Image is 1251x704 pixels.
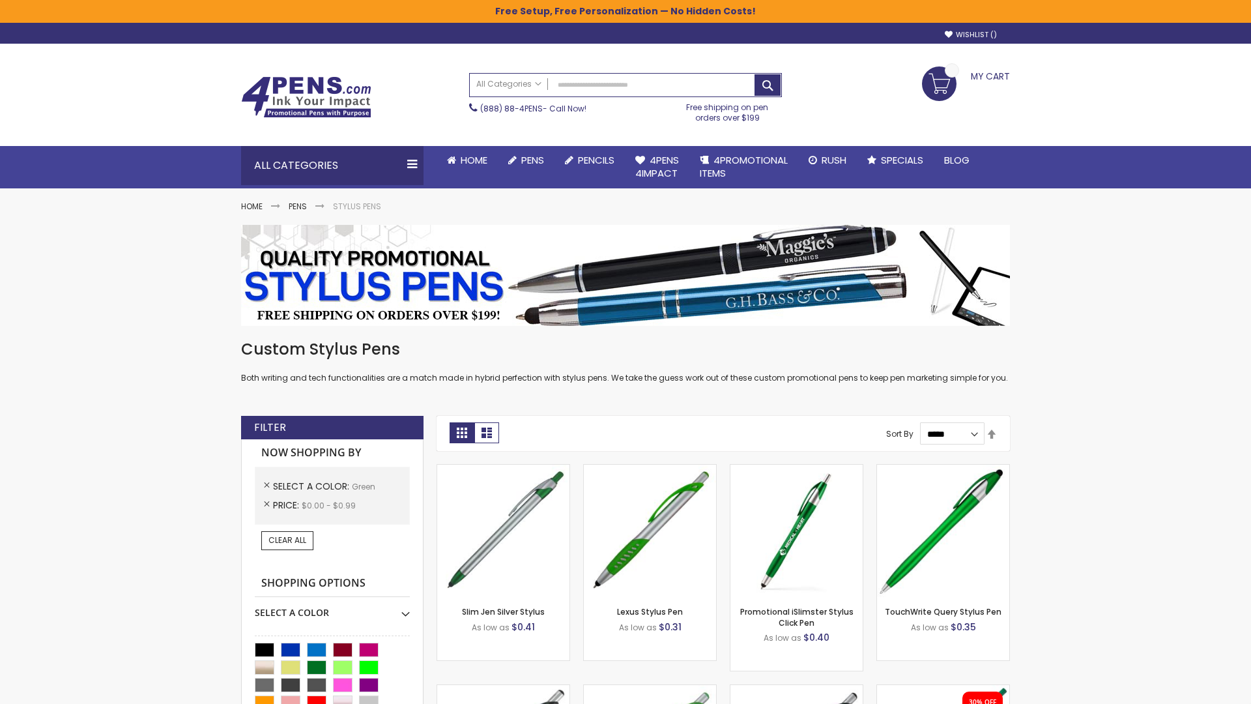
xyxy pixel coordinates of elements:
[673,97,783,123] div: Free shipping on pen orders over $199
[261,531,313,550] a: Clear All
[450,422,474,443] strong: Grid
[803,631,829,644] span: $0.40
[635,153,679,180] span: 4Pens 4impact
[472,622,510,633] span: As low as
[255,597,410,619] div: Select A Color
[578,153,614,167] span: Pencils
[462,606,545,617] a: Slim Jen Silver Stylus
[333,201,381,212] strong: Stylus Pens
[885,606,1001,617] a: TouchWrite Query Stylus Pen
[934,146,980,175] a: Blog
[911,622,949,633] span: As low as
[273,499,302,512] span: Price
[700,153,788,180] span: 4PROMOTIONAL ITEMS
[480,103,543,114] a: (888) 88-4PENS
[470,74,548,95] a: All Categories
[689,146,798,188] a: 4PROMOTIONALITEMS
[289,201,307,212] a: Pens
[241,225,1010,326] img: Stylus Pens
[945,30,997,40] a: Wishlist
[498,146,554,175] a: Pens
[617,606,683,617] a: Lexus Stylus Pen
[476,79,541,89] span: All Categories
[461,153,487,167] span: Home
[254,420,286,435] strong: Filter
[877,464,1009,475] a: TouchWrite Query Stylus Pen-Green
[255,570,410,598] strong: Shopping Options
[798,146,857,175] a: Rush
[437,465,569,597] img: Slim Jen Silver Stylus-Green
[241,201,263,212] a: Home
[740,606,854,628] a: Promotional iSlimster Stylus Click Pen
[437,146,498,175] a: Home
[857,146,934,175] a: Specials
[619,622,657,633] span: As low as
[886,428,913,439] label: Sort By
[352,481,375,492] span: Green
[730,684,863,696] a: Lexus Metallic Stylus Pen-Green
[877,684,1009,696] a: iSlimster II - Full Color-Green
[437,684,569,696] a: Boston Stylus Pen-Green
[730,464,863,475] a: Promotional iSlimster Stylus Click Pen-Green
[584,465,716,597] img: Lexus Stylus Pen-Green
[241,339,1010,360] h1: Custom Stylus Pens
[584,684,716,696] a: Boston Silver Stylus Pen-Green
[302,500,356,511] span: $0.00 - $0.99
[951,621,976,634] span: $0.35
[730,465,863,597] img: Promotional iSlimster Stylus Click Pen-Green
[268,535,306,546] span: Clear All
[521,153,544,167] span: Pens
[584,464,716,475] a: Lexus Stylus Pen-Green
[273,480,352,493] span: Select A Color
[480,103,586,114] span: - Call Now!
[944,153,970,167] span: Blog
[241,339,1010,384] div: Both writing and tech functionalities are a match made in hybrid perfection with stylus pens. We ...
[241,76,371,118] img: 4Pens Custom Pens and Promotional Products
[255,439,410,467] strong: Now Shopping by
[764,632,801,643] span: As low as
[437,464,569,475] a: Slim Jen Silver Stylus-Green
[511,621,535,634] span: $0.41
[554,146,625,175] a: Pencils
[241,146,424,185] div: All Categories
[822,153,846,167] span: Rush
[877,465,1009,597] img: TouchWrite Query Stylus Pen-Green
[625,146,689,188] a: 4Pens4impact
[659,621,682,634] span: $0.31
[881,153,923,167] span: Specials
